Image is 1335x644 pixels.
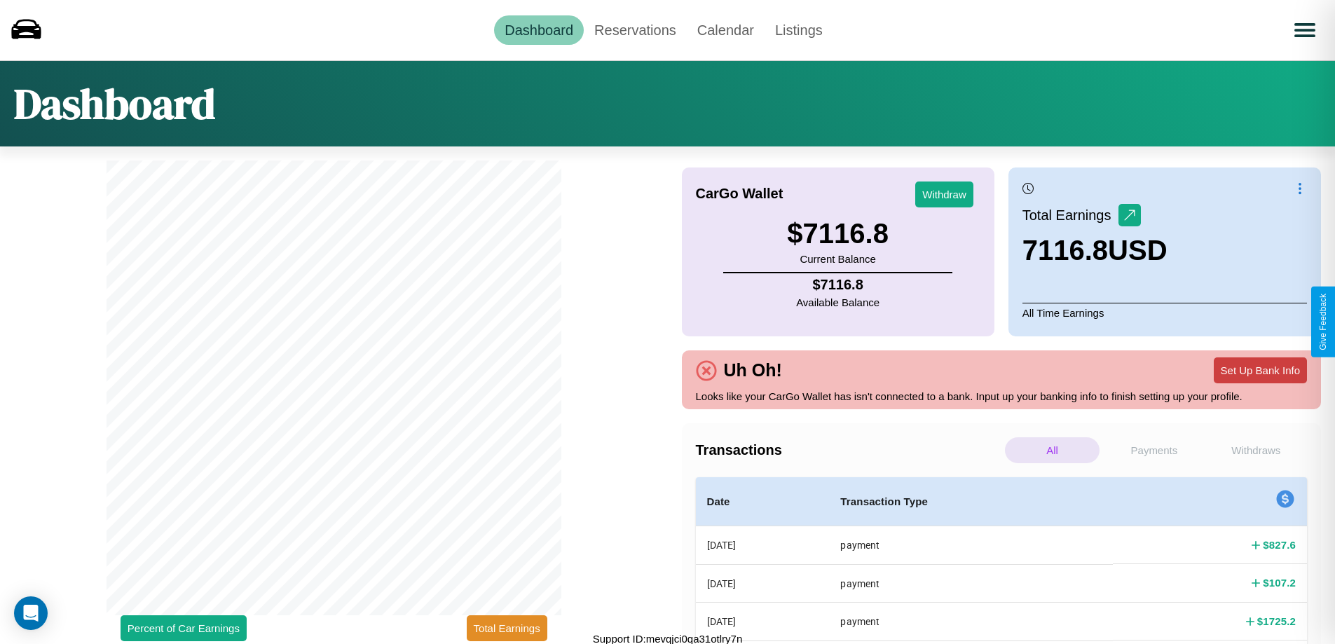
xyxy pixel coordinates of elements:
button: Total Earnings [467,615,547,641]
h4: $ 827.6 [1263,537,1296,552]
h4: Date [707,493,819,510]
p: Withdraws [1209,437,1303,463]
h4: $ 1725.2 [1257,614,1296,629]
div: Give Feedback [1318,294,1328,350]
a: Reservations [584,15,687,45]
th: payment [829,526,1113,565]
div: Open Intercom Messenger [14,596,48,630]
p: Current Balance [787,249,889,268]
th: payment [829,564,1113,602]
th: [DATE] [696,564,830,602]
h1: Dashboard [14,75,215,132]
p: Available Balance [796,293,879,312]
th: [DATE] [696,603,830,640]
h3: $ 7116.8 [787,218,889,249]
th: [DATE] [696,526,830,565]
button: Open menu [1285,11,1324,50]
h4: $ 107.2 [1263,575,1296,590]
h4: CarGo Wallet [696,186,783,202]
p: Looks like your CarGo Wallet has isn't connected to a bank. Input up your banking info to finish ... [696,387,1308,406]
h4: $ 7116.8 [796,277,879,293]
p: All [1005,437,1100,463]
p: Payments [1107,437,1201,463]
button: Withdraw [915,181,973,207]
a: Listings [765,15,833,45]
th: payment [829,603,1113,640]
p: Total Earnings [1022,203,1118,228]
h4: Uh Oh! [717,360,789,381]
h3: 7116.8 USD [1022,235,1168,266]
h4: Transaction Type [840,493,1102,510]
button: Percent of Car Earnings [121,615,247,641]
h4: Transactions [696,442,1001,458]
button: Set Up Bank Info [1214,357,1307,383]
a: Dashboard [494,15,584,45]
a: Calendar [687,15,765,45]
p: All Time Earnings [1022,303,1307,322]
